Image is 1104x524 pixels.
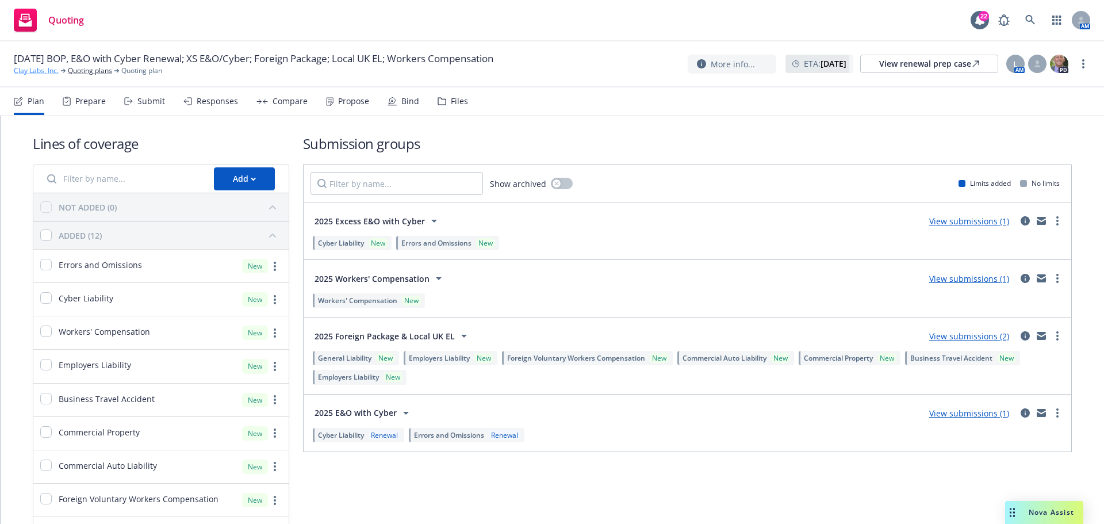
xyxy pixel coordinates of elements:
button: 2025 Excess E&O with Cyber [310,209,445,232]
span: Errors and Omissions [59,259,142,271]
span: Errors and Omissions [401,238,471,248]
span: Employers Liability [318,372,379,382]
span: Cyber Liability [318,430,364,440]
div: New [474,353,493,363]
a: more [268,259,282,273]
div: Compare [273,97,308,106]
a: circleInformation [1018,406,1032,420]
a: View submissions (1) [929,408,1009,419]
div: New [476,238,495,248]
a: more [268,460,282,473]
button: 2025 Workers' Compensation [310,267,450,290]
div: Files [451,97,468,106]
span: Business Travel Accident [59,393,155,405]
a: more [268,426,282,440]
span: Quoting plan [121,66,162,76]
a: mail [1034,214,1048,228]
span: Foreign Voluntary Workers Compensation [507,353,645,363]
div: New [242,292,268,307]
div: Drag to move [1005,501,1019,524]
button: Add [214,167,275,190]
div: Responses [197,97,238,106]
a: Report a Bug [992,9,1015,32]
a: View submissions (1) [929,273,1009,284]
div: New [242,326,268,340]
span: L [1013,58,1018,70]
div: NOT ADDED (0) [59,201,117,213]
a: View submissions (1) [929,216,1009,227]
span: Commercial Property [59,426,140,438]
div: New [877,353,896,363]
div: New [242,460,268,474]
button: 2025 E&O with Cyber [310,401,417,424]
a: more [1051,329,1064,343]
span: Business Travel Accident [910,353,992,363]
div: New [369,238,388,248]
button: 2025 Foreign Package & Local UK EL [310,324,475,347]
div: New [650,353,669,363]
span: Quoting [48,16,84,25]
button: ADDED (12) [59,226,282,244]
div: New [242,393,268,407]
img: photo [1050,55,1068,73]
button: More info... [688,55,776,74]
span: 2025 Workers' Compensation [315,273,430,285]
div: Limits added [959,178,1011,188]
div: View renewal prep case [879,55,979,72]
a: Quoting [9,4,89,36]
div: Plan [28,97,44,106]
div: New [242,359,268,373]
div: New [402,296,421,305]
span: Commercial Property [804,353,873,363]
div: Propose [338,97,369,106]
div: Renewal [489,430,520,440]
input: Filter by name... [40,167,207,190]
span: Commercial Auto Liability [683,353,766,363]
button: NOT ADDED (0) [59,198,282,216]
a: more [1051,406,1064,420]
a: View submissions (2) [929,331,1009,342]
span: Nova Assist [1029,507,1074,517]
a: mail [1034,329,1048,343]
span: Foreign Voluntary Workers Compensation [59,493,218,505]
span: Workers' Compensation [59,326,150,338]
span: ETA : [804,58,846,70]
a: Switch app [1045,9,1068,32]
div: Prepare [75,97,106,106]
a: more [1076,57,1090,71]
span: Show archived [490,178,546,190]
span: General Liability [318,353,371,363]
span: Commercial Auto Liability [59,460,157,472]
a: more [1051,214,1064,228]
a: Quoting plans [68,66,112,76]
input: Filter by name... [310,172,483,195]
span: Employers Liability [409,353,470,363]
span: Errors and Omissions [414,430,484,440]
span: 2025 Foreign Package & Local UK EL [315,330,455,342]
strong: [DATE] [821,58,846,69]
h1: Submission groups [303,134,1072,153]
button: Nova Assist [1005,501,1083,524]
div: Renewal [369,430,400,440]
a: circleInformation [1018,271,1032,285]
span: Cyber Liability [318,238,364,248]
a: circleInformation [1018,329,1032,343]
div: Add [233,168,256,190]
span: 2025 E&O with Cyber [315,407,397,419]
span: 2025 Excess E&O with Cyber [315,215,425,227]
a: more [268,494,282,507]
div: New [997,353,1016,363]
div: New [242,259,268,273]
div: New [376,353,395,363]
a: more [268,326,282,340]
div: New [384,372,402,382]
span: [DATE] BOP, E&O with Cyber Renewal; XS E&O/Cyber; Foreign Package; Local UK EL; Workers Compensation [14,52,493,66]
a: mail [1034,271,1048,285]
span: Workers' Compensation [318,296,397,305]
span: Employers Liability [59,359,131,371]
div: New [771,353,790,363]
a: Clay Labs, Inc. [14,66,59,76]
a: Search [1019,9,1042,32]
div: New [242,493,268,507]
a: circleInformation [1018,214,1032,228]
